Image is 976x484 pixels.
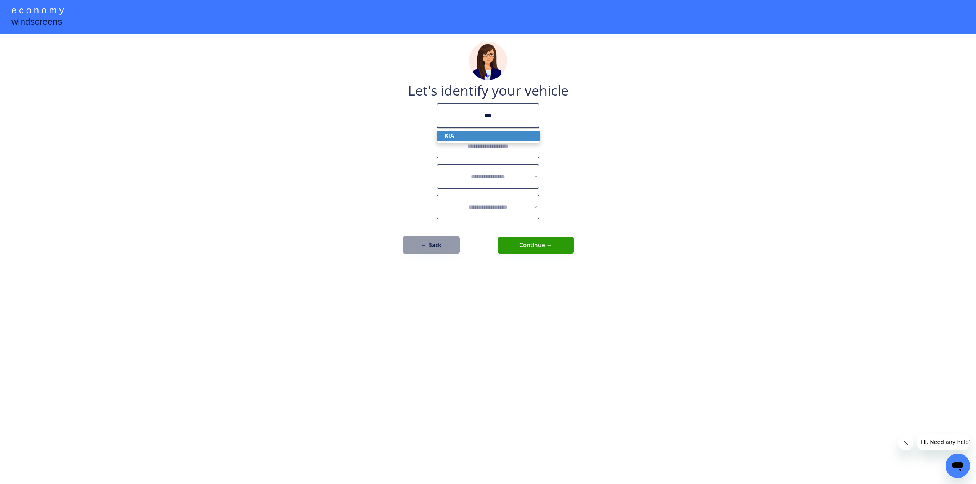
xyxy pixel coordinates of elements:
[11,15,62,30] div: windscreens
[469,42,507,80] img: madeline.png
[498,237,574,254] button: Continue →
[5,5,55,11] span: Hi. Need any help?
[403,236,460,254] button: ← Back
[445,132,454,139] strong: KIA
[408,84,568,97] div: Let's identify your vehicle
[917,434,970,450] iframe: Message from company
[898,435,913,450] iframe: Close message
[945,454,970,478] iframe: Button to launch messaging window
[11,4,64,18] div: e c o n o m y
